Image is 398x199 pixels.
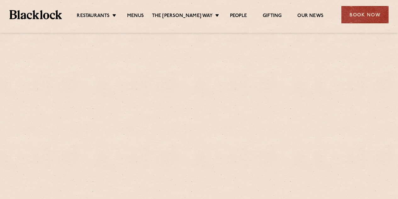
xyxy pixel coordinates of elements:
[127,13,144,20] a: Menus
[263,13,282,20] a: Gifting
[77,13,109,20] a: Restaurants
[152,13,213,20] a: The [PERSON_NAME] Way
[230,13,247,20] a: People
[341,6,389,23] div: Book Now
[9,10,62,19] img: BL_Textured_Logo-footer-cropped.svg
[297,13,323,20] a: Our News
